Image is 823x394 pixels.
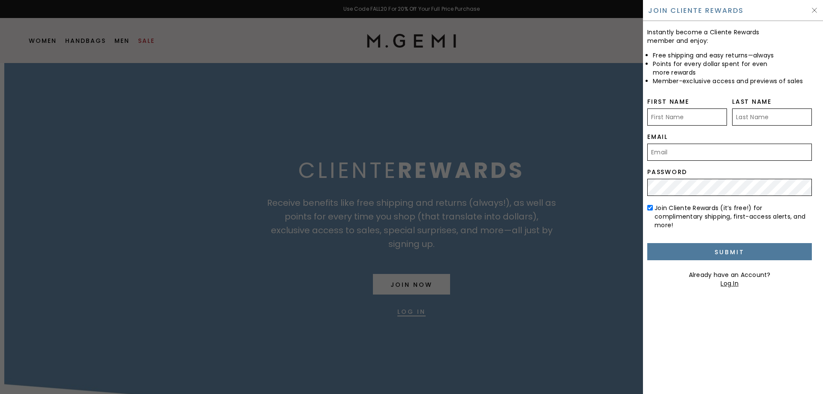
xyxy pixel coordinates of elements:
[653,60,812,77] li: Points for every dollar spent for even more rewards
[732,98,812,105] label: Last Name
[647,279,812,288] div: Log In
[647,98,727,105] label: First Name
[647,21,812,98] div: Instantly become a Cliente Rewards member and enjoy:
[647,271,812,279] div: Already have an Account?
[647,144,812,161] input: Email
[647,243,812,260] input: Submit
[647,133,812,140] label: Email
[647,168,812,175] label: Password
[647,108,727,126] input: First Name
[653,51,812,60] li: Free shipping and easy returns—always
[655,204,805,229] span: Join Cliente Rewards (it’s free!) for complimentary shipping, first-access alerts, and more!
[732,108,812,126] input: Last Name
[811,7,818,14] img: Hide Drawer
[653,77,812,85] li: Member-exclusive access and previews of sales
